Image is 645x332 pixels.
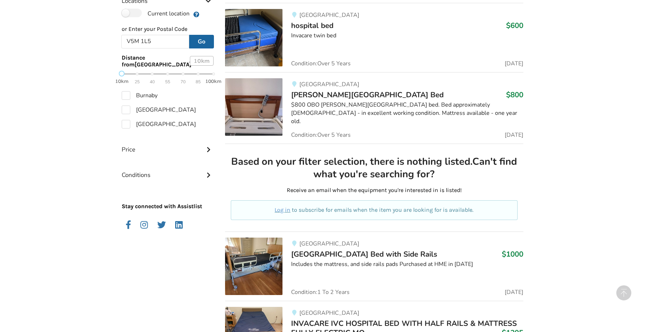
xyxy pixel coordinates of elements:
strong: 10km [115,78,128,84]
span: Condition: Over 5 Years [291,132,351,138]
span: Condition: 1 To 2 Years [291,289,350,295]
span: [DATE] [505,289,523,295]
h3: $800 [506,90,523,99]
strong: 100km [205,78,221,84]
div: Includes the mattress, and side rails pads Purchased at HME in [DATE] [291,260,523,268]
span: [GEOGRAPHIC_DATA] [299,11,359,19]
span: 70 [181,78,186,86]
p: Stay connected with Assistlist [122,182,214,211]
div: Price [122,131,214,157]
a: bedroom equipment-halsa hospital bed with side rails[GEOGRAPHIC_DATA][GEOGRAPHIC_DATA] Bed with S... [225,232,523,301]
button: Go [189,35,214,48]
span: Distance from [GEOGRAPHIC_DATA] [122,54,191,68]
a: bedroom equipment-carroll hospital bed[GEOGRAPHIC_DATA][PERSON_NAME][GEOGRAPHIC_DATA] Bed$800$800... [225,72,523,144]
label: Current location [122,9,190,18]
span: [GEOGRAPHIC_DATA] [299,80,359,88]
span: 40 [150,78,155,86]
label: Burnaby [122,91,158,100]
span: 25 [135,78,140,86]
span: [PERSON_NAME][GEOGRAPHIC_DATA] Bed [291,90,444,100]
h2: Based on your filter selection, there is nothing listed. Can't find what you're searching for? [231,155,518,181]
h3: $600 [506,21,523,30]
span: [GEOGRAPHIC_DATA] [299,240,359,248]
p: or Enter your Postal Code [122,25,214,33]
span: Condition: Over 5 Years [291,61,351,66]
p: to subscribe for emails when the item you are looking for is available. [239,206,509,214]
input: Post Code [121,35,189,48]
div: Invacare twin bed [291,32,523,40]
a: bedroom equipment-hospital bed[GEOGRAPHIC_DATA]hospital bed$600Invacare twin bedCondition:Over 5 ... [225,3,523,72]
img: bedroom equipment-hospital bed [225,9,282,66]
a: Log in [275,206,290,213]
div: 10 km [190,56,214,66]
img: bedroom equipment-halsa hospital bed with side rails [225,238,282,295]
span: [GEOGRAPHIC_DATA] Bed with Side Rails [291,249,437,259]
span: 85 [196,78,201,86]
div: Conditions [122,157,214,182]
p: Receive an email when the equipment you're interested in is listed! [231,186,518,195]
span: hospital bed [291,20,333,31]
span: [DATE] [505,132,523,138]
label: [GEOGRAPHIC_DATA] [122,120,196,128]
div: $800 OBO [PERSON_NAME][GEOGRAPHIC_DATA] bed. Bed approximately [DEMOGRAPHIC_DATA] - in excellent ... [291,101,523,126]
h3: $1000 [502,249,523,259]
label: [GEOGRAPHIC_DATA] [122,106,196,114]
img: bedroom equipment-carroll hospital bed [225,78,282,136]
span: [DATE] [505,61,523,66]
span: [GEOGRAPHIC_DATA] [299,309,359,317]
span: 55 [165,78,170,86]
